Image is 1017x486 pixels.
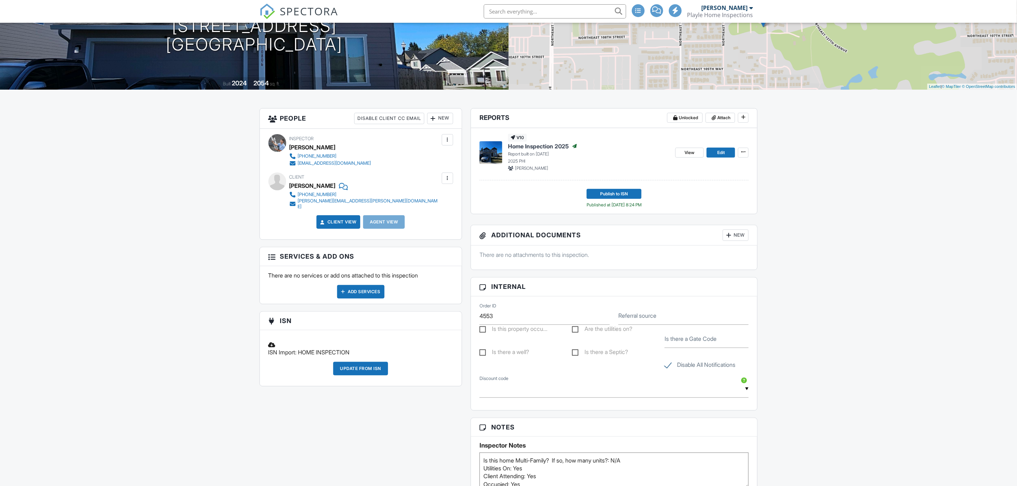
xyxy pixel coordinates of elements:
[298,160,371,166] div: [EMAIL_ADDRESS][DOMAIN_NAME]
[354,113,424,124] div: Disable Client CC Email
[260,10,339,25] a: SPECTORA
[289,142,336,153] div: [PERSON_NAME]
[471,225,757,245] h3: Additional Documents
[260,312,462,330] h3: ISN
[479,251,749,259] p: There are no attachments to this inspection.
[479,349,529,358] label: Is there a well?
[665,361,735,370] label: Disable All Notifications
[927,84,1017,90] div: |
[471,278,757,296] h3: Internal
[253,79,269,87] div: 2054
[298,192,337,197] div: [PHONE_NUMBER]
[665,331,749,348] input: Is there a Gate Code
[929,84,941,89] a: Leaflet
[289,174,305,180] span: Client
[289,136,314,141] span: Inspector
[166,17,342,54] h1: [STREET_ADDRESS] [GEOGRAPHIC_DATA]
[333,362,388,375] div: Update from ISN
[427,113,453,124] div: New
[484,4,626,19] input: Search everything...
[665,335,717,343] label: Is there a Gate Code
[298,198,440,210] div: [PERSON_NAME][EMAIL_ADDRESS][PERSON_NAME][DOMAIN_NAME]
[962,84,1015,89] a: © OpenStreetMap contributors
[337,285,384,299] div: Add Services
[289,180,336,191] div: [PERSON_NAME]
[333,362,388,381] a: Update from ISN
[289,160,371,167] a: [EMAIL_ADDRESS][DOMAIN_NAME]
[723,229,749,241] div: New
[280,4,339,19] span: SPECTORA
[289,191,440,198] a: [PHONE_NUMBER]
[270,81,280,86] span: sq. ft.
[264,336,457,362] div: ISN Import: HOME INSPECTION
[471,418,757,437] h3: Notes
[260,266,462,304] div: There are no services or add ons attached to this inspection
[223,81,231,86] span: Built
[479,442,749,449] h5: Inspector Notes
[479,303,496,309] label: Order ID
[298,153,337,159] div: [PHONE_NUMBER]
[618,312,656,319] label: Referral source
[289,153,371,160] a: [PHONE_NUMBER]
[260,4,275,19] img: The Best Home Inspection Software - Spectora
[289,198,440,210] a: [PERSON_NAME][EMAIL_ADDRESS][PERSON_NAME][DOMAIN_NAME]
[260,247,462,266] h3: Services & Add ons
[687,11,753,19] div: Playle Home Inspections
[260,109,462,129] h3: People
[572,349,628,358] label: Is there a Septic?
[942,84,961,89] a: © MapTiler
[479,375,508,382] label: Discount code
[702,4,748,11] div: [PERSON_NAME]
[232,79,247,87] div: 2024
[479,326,547,334] label: Is this property occupied?
[572,326,632,334] label: Are the utilities on?
[319,218,357,226] a: Client View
